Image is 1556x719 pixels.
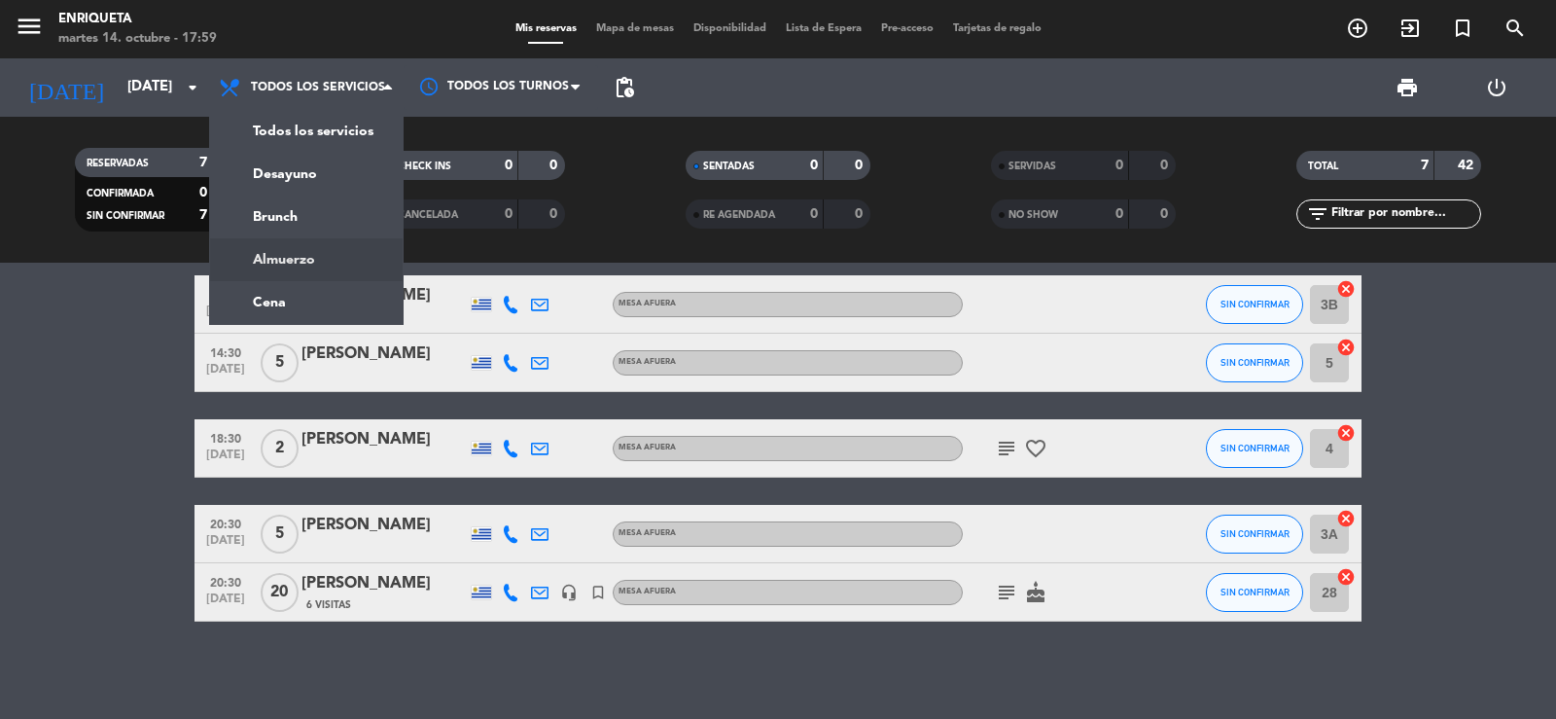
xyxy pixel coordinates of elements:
strong: 7 [199,156,207,169]
span: Mis reservas [506,23,586,34]
span: SIN CONFIRMAR [1220,357,1290,368]
div: Enriqueta [58,10,217,29]
span: NO SHOW [1008,210,1058,220]
a: Desayuno [210,153,403,196]
i: turned_in_not [589,584,607,601]
span: [DATE] [201,593,250,615]
span: SIN CONFIRMAR [1220,587,1290,597]
span: Disponibilidad [684,23,776,34]
button: SIN CONFIRMAR [1206,429,1303,468]
span: MESA AFUERA [619,444,676,451]
i: power_settings_new [1485,76,1508,99]
span: 18:30 [201,426,250,449]
a: Brunch [210,196,403,238]
button: SIN CONFIRMAR [1206,573,1303,612]
span: pending_actions [613,76,636,99]
strong: 0 [1160,207,1172,221]
i: cancel [1336,509,1356,528]
span: MESA AFUERA [619,300,676,307]
span: SIN CONFIRMAR [1220,299,1290,309]
span: RE AGENDADA [703,210,775,220]
span: 2 [261,429,299,468]
span: MESA AFUERA [619,358,676,366]
strong: 0 [810,159,818,172]
strong: 42 [1458,159,1477,172]
span: Lista de Espera [776,23,871,34]
div: LOG OUT [1452,58,1541,117]
span: 6 Visitas [306,597,351,613]
strong: 0 [505,159,513,172]
span: CONFIRMADA [87,189,154,198]
i: cancel [1336,338,1356,357]
span: Mapa de mesas [586,23,684,34]
span: 14:30 [201,282,250,305]
strong: 0 [855,159,866,172]
strong: 0 [810,207,818,221]
span: TOTAL [1308,162,1338,171]
i: cancel [1336,423,1356,443]
strong: 0 [199,186,207,199]
span: Todos los servicios [251,81,385,94]
i: search [1503,17,1527,40]
strong: 0 [549,207,561,221]
span: SENTADAS [703,162,755,171]
span: RESERVADAS [87,159,149,168]
strong: 7 [1421,159,1429,172]
span: SIN CONFIRMAR [87,211,164,221]
strong: 7 [199,208,207,222]
i: cancel [1336,567,1356,587]
i: subject [995,581,1018,604]
span: [DATE] [201,363,250,385]
span: MESA AFUERA [619,588,676,595]
div: [PERSON_NAME] [301,342,467,367]
button: menu [15,12,44,48]
a: Cena [210,281,403,324]
strong: 0 [1160,159,1172,172]
span: 5 [261,343,299,382]
strong: 0 [855,207,866,221]
div: [PERSON_NAME] [301,427,467,452]
span: [DATE] [201,534,250,557]
i: add_circle_outline [1346,17,1369,40]
button: SIN CONFIRMAR [1206,515,1303,554]
span: Pre-acceso [871,23,943,34]
span: 5 [261,515,299,554]
i: menu [15,12,44,41]
span: SIN CONFIRMAR [1220,443,1290,453]
i: headset_mic [560,584,578,601]
span: print [1396,76,1419,99]
div: martes 14. octubre - 17:59 [58,29,217,49]
i: cancel [1336,279,1356,299]
strong: 0 [549,159,561,172]
a: Todos los servicios [210,110,403,153]
i: arrow_drop_down [181,76,204,99]
i: filter_list [1306,202,1329,226]
button: SIN CONFIRMAR [1206,343,1303,382]
span: MESA AFUERA [619,529,676,537]
span: [DATE] [201,305,250,327]
i: turned_in_not [1451,17,1474,40]
a: Almuerzo [210,238,403,281]
span: Tarjetas de regalo [943,23,1051,34]
strong: 0 [505,207,513,221]
span: 20 [261,573,299,612]
span: SIN CONFIRMAR [1220,528,1290,539]
strong: 0 [1115,159,1123,172]
span: [DATE] [201,449,250,471]
i: favorite_border [1024,437,1047,460]
i: cake [1024,581,1047,604]
span: 20:30 [201,512,250,534]
button: SIN CONFIRMAR [1206,285,1303,324]
input: Filtrar por nombre... [1329,203,1480,225]
i: exit_to_app [1398,17,1422,40]
span: SERVIDAS [1008,162,1056,171]
strong: 0 [1115,207,1123,221]
i: subject [995,437,1018,460]
span: 20:30 [201,570,250,593]
span: 14:30 [201,341,250,363]
div: [PERSON_NAME] [301,571,467,596]
i: [DATE] [15,66,118,109]
div: [PERSON_NAME] [301,513,467,538]
span: CANCELADA [398,210,458,220]
span: CHECK INS [398,162,451,171]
